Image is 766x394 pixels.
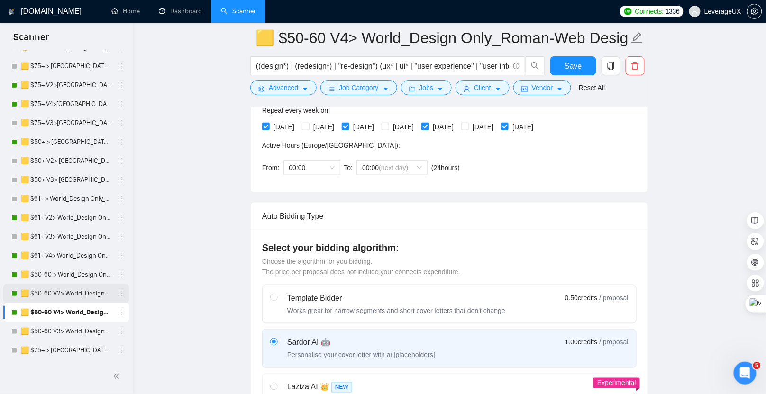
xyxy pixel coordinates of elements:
[626,56,645,75] button: delete
[287,350,435,360] div: Personalise your cover letter with ai [placeholders]
[509,122,537,132] span: [DATE]
[221,7,256,15] a: searchScanner
[262,203,637,230] div: Auto Bidding Type
[21,76,111,95] a: 🟨 $75+ V2>[GEOGRAPHIC_DATA]+[GEOGRAPHIC_DATA] Only_Tony-UX/UI_General
[117,271,124,278] span: holder
[262,142,400,149] span: Active Hours ( Europe/[GEOGRAPHIC_DATA] ):
[250,80,317,95] button: settingAdvancedcaret-down
[21,303,111,322] a: 🟨 $50-60 V4> World_Design Only_Roman-Web Design_General
[21,152,111,170] a: 🟨 $50+ V2> [GEOGRAPHIC_DATA]+[GEOGRAPHIC_DATA] Only_Tony-UX/UI_General
[456,80,510,95] button: userClientcaret-down
[579,82,605,93] a: Reset All
[117,81,124,89] span: holder
[287,382,524,393] div: Laziza AI
[21,265,111,284] a: 🟨 $50-60 > World_Design Only_Roman-Web Design_General
[117,252,124,260] span: holder
[262,258,460,276] span: Choose the algorithm for you bidding. The price per proposal does not include your connects expen...
[600,293,629,303] span: / proposal
[469,122,497,132] span: [DATE]
[565,60,582,72] span: Save
[21,114,111,133] a: 🟨 $75+ V3>[GEOGRAPHIC_DATA]+[GEOGRAPHIC_DATA] Only_Tony-UX/UI_General
[379,164,408,171] span: (next day)
[287,293,507,304] div: Template Bidder
[302,85,309,92] span: caret-down
[526,62,544,70] span: search
[429,122,457,132] span: [DATE]
[409,85,416,92] span: folder
[310,122,338,132] span: [DATE]
[602,62,620,70] span: copy
[521,85,528,92] span: idcard
[602,56,620,75] button: copy
[117,214,124,222] span: holder
[117,347,124,354] span: holder
[474,82,491,93] span: Client
[262,164,280,171] span: From:
[532,82,553,93] span: Vendor
[21,57,111,76] a: 🟨 $75+ > [GEOGRAPHIC_DATA]+[GEOGRAPHIC_DATA] Only_Tony-UX/UI_General
[748,8,762,15] span: setting
[117,176,124,184] span: holder
[117,157,124,165] span: holder
[117,233,124,241] span: holder
[747,4,762,19] button: setting
[383,85,389,92] span: caret-down
[556,85,563,92] span: caret-down
[21,133,111,152] a: 🟨 $50+ > [GEOGRAPHIC_DATA]+[GEOGRAPHIC_DATA] Only_Tony-UX/UI_General
[21,341,111,360] a: 🟨 $75+ > [GEOGRAPHIC_DATA]+[GEOGRAPHIC_DATA]+Dev_Tony-UX/UI_General
[401,80,452,95] button: folderJobscaret-down
[320,80,397,95] button: barsJob Categorycaret-down
[287,337,435,349] div: Sardor AI 🤖
[21,189,111,208] a: 🟨 $61+ > World_Design Only_Roman-UX/UI_General
[389,122,418,132] span: [DATE]
[328,85,335,92] span: bars
[565,337,597,348] span: 1.00 credits
[344,164,353,171] span: To:
[269,82,298,93] span: Advanced
[117,63,124,70] span: holder
[21,208,111,227] a: 🟨 $61+ V2> World_Design Only_Roman-UX/UI_General
[431,164,460,171] span: ( 24 hours)
[8,4,15,19] img: logo
[597,379,636,387] span: Experimental
[747,8,762,15] a: setting
[289,161,335,175] span: 00:00
[339,82,378,93] span: Job Category
[21,170,111,189] a: 🟨 $50+ V3> [GEOGRAPHIC_DATA]+[GEOGRAPHIC_DATA] Only_Tony-UX/UI_General
[666,6,680,17] span: 1336
[255,26,629,50] input: Scanner name...
[565,293,597,303] span: 0.50 credits
[262,107,328,114] span: Repeat every week on
[362,161,422,175] span: 00:00
[21,95,111,114] a: 🟨 $75+ V4>[GEOGRAPHIC_DATA]+[GEOGRAPHIC_DATA] Only_Tony-UX/UI_General
[624,8,632,15] img: upwork-logo.png
[256,60,509,72] input: Search Freelance Jobs...
[753,362,761,369] span: 5
[111,7,140,15] a: homeHome
[117,195,124,203] span: holder
[262,241,637,254] h4: Select your bidding algorithm:
[550,56,596,75] button: Save
[464,85,470,92] span: user
[258,85,265,92] span: setting
[635,6,664,17] span: Connects:
[331,382,352,393] span: NEW
[349,122,378,132] span: [DATE]
[113,372,122,381] span: double-left
[626,62,644,70] span: delete
[631,32,643,44] span: edit
[159,7,202,15] a: dashboardDashboard
[513,63,520,69] span: info-circle
[6,30,56,50] span: Scanner
[21,227,111,246] a: 🟨 $61+ V3> World_Design Only_Roman-UX/UI_General
[117,100,124,108] span: holder
[117,309,124,316] span: holder
[320,382,329,393] span: 👑
[270,122,298,132] span: [DATE]
[600,338,629,347] span: / proposal
[495,85,502,92] span: caret-down
[117,138,124,146] span: holder
[734,362,757,385] iframe: Intercom live chat
[287,306,507,315] div: Works great for narrow segments and short cover letters that don't change.
[117,328,124,335] span: holder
